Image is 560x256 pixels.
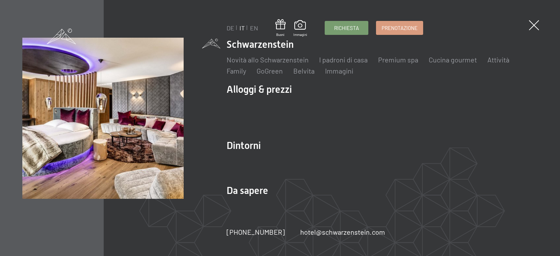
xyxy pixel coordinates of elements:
[429,55,477,64] a: Cucina gourmet
[275,32,286,37] span: Buoni
[250,24,258,32] a: EN
[275,19,286,37] a: Buoni
[382,24,418,32] span: Prenotazione
[227,227,285,237] a: [PHONE_NUMBER]
[293,32,307,37] span: Immagini
[334,24,359,32] span: Richiesta
[293,20,307,37] a: Immagini
[227,228,285,236] span: [PHONE_NUMBER]
[378,55,418,64] a: Premium spa
[227,24,234,32] a: DE
[325,21,368,35] a: Richiesta
[257,67,283,75] a: GoGreen
[376,21,423,35] a: Prenotazione
[227,55,309,64] a: Novità allo Schwarzenstein
[319,55,368,64] a: I padroni di casa
[325,67,353,75] a: Immagini
[487,55,509,64] a: Attività
[227,67,246,75] a: Family
[293,67,315,75] a: Belvita
[300,227,385,237] a: hotel@schwarzenstein.com
[240,24,245,32] a: IT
